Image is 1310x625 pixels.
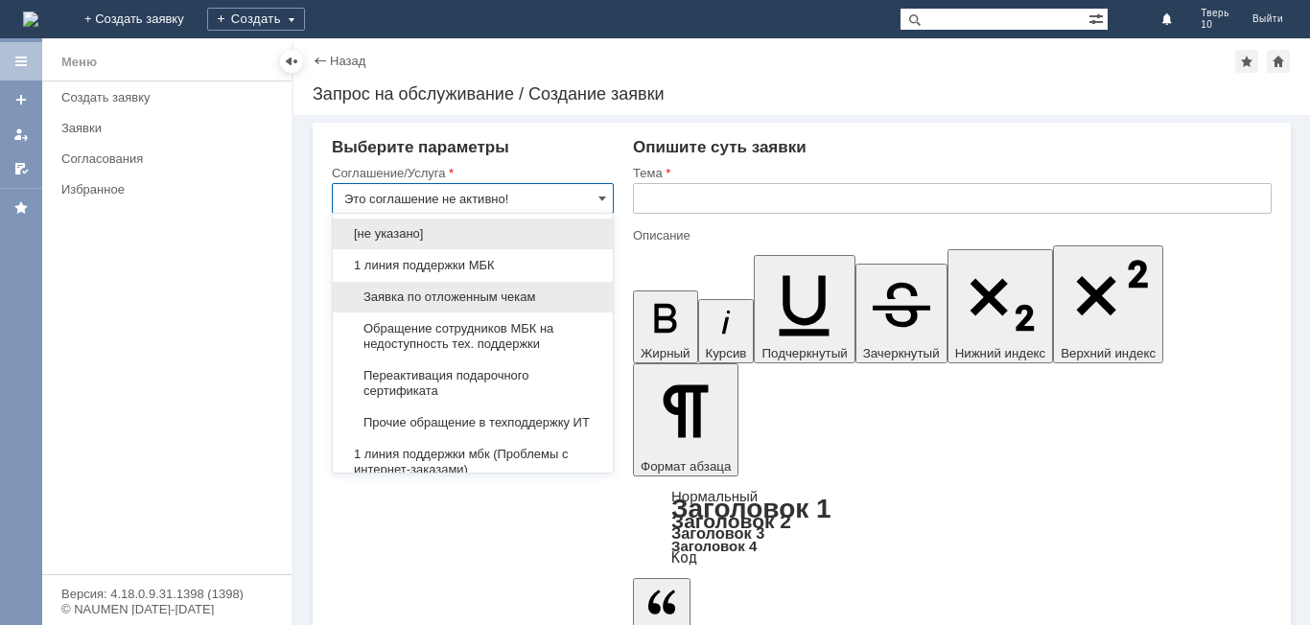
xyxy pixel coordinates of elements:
[633,167,1268,179] div: Тема
[61,90,280,104] div: Создать заявку
[280,50,303,73] div: Скрыть меню
[344,289,601,305] span: Заявка по отложенным чекам
[61,121,280,135] div: Заявки
[344,226,601,242] span: [не указано]
[61,182,259,197] div: Избранное
[641,459,731,474] span: Формат абзаца
[330,54,365,68] a: Назад
[332,138,509,156] span: Выберите параметры
[61,151,280,166] div: Согласования
[54,144,288,174] a: Согласования
[207,8,305,31] div: Создать
[23,12,38,27] img: logo
[633,290,698,363] button: Жирный
[61,588,272,600] div: Версия: 4.18.0.9.31.1398 (1398)
[1201,8,1229,19] span: Тверь
[947,249,1054,363] button: Нижний индекс
[54,113,288,143] a: Заявки
[863,346,940,360] span: Зачеркнутый
[706,346,747,360] span: Курсив
[344,321,601,352] span: Обращение сотрудников МБК на недоступность тех. поддержки
[641,346,690,360] span: Жирный
[332,167,610,179] div: Соглашение/Услуга
[671,488,758,504] a: Нормальный
[344,415,601,430] span: Прочие обращение в техподдержку ИТ
[633,490,1272,565] div: Формат абзаца
[1088,9,1108,27] span: Расширенный поиск
[1267,50,1290,73] div: Сделать домашней страницей
[6,119,36,150] a: Мои заявки
[761,346,847,360] span: Подчеркнутый
[671,538,757,554] a: Заголовок 4
[1053,245,1163,363] button: Верхний индекс
[671,549,697,567] a: Код
[671,494,831,523] a: Заголовок 1
[754,255,854,363] button: Подчеркнутый
[633,138,807,156] span: Опишите суть заявки
[313,84,1291,104] div: Запрос на обслуживание / Создание заявки
[671,510,791,532] a: Заголовок 2
[344,258,601,273] span: 1 линия поддержки МБК
[1061,346,1156,360] span: Верхний индекс
[54,82,288,112] a: Создать заявку
[6,153,36,184] a: Мои согласования
[1201,19,1229,31] span: 10
[1235,50,1258,73] div: Добавить в избранное
[955,346,1046,360] span: Нижний индекс
[633,229,1268,242] div: Описание
[6,84,36,115] a: Создать заявку
[61,603,272,615] div: © NAUMEN [DATE]-[DATE]
[671,524,764,542] a: Заголовок 3
[855,264,947,363] button: Зачеркнутый
[344,368,601,399] span: Переактивация подарочного сертификата
[698,299,755,363] button: Курсив
[23,12,38,27] a: Перейти на домашнюю страницу
[344,447,601,477] span: 1 линия поддержки мбк (Проблемы с интернет-заказами)
[61,51,97,74] div: Меню
[633,363,738,476] button: Формат абзаца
